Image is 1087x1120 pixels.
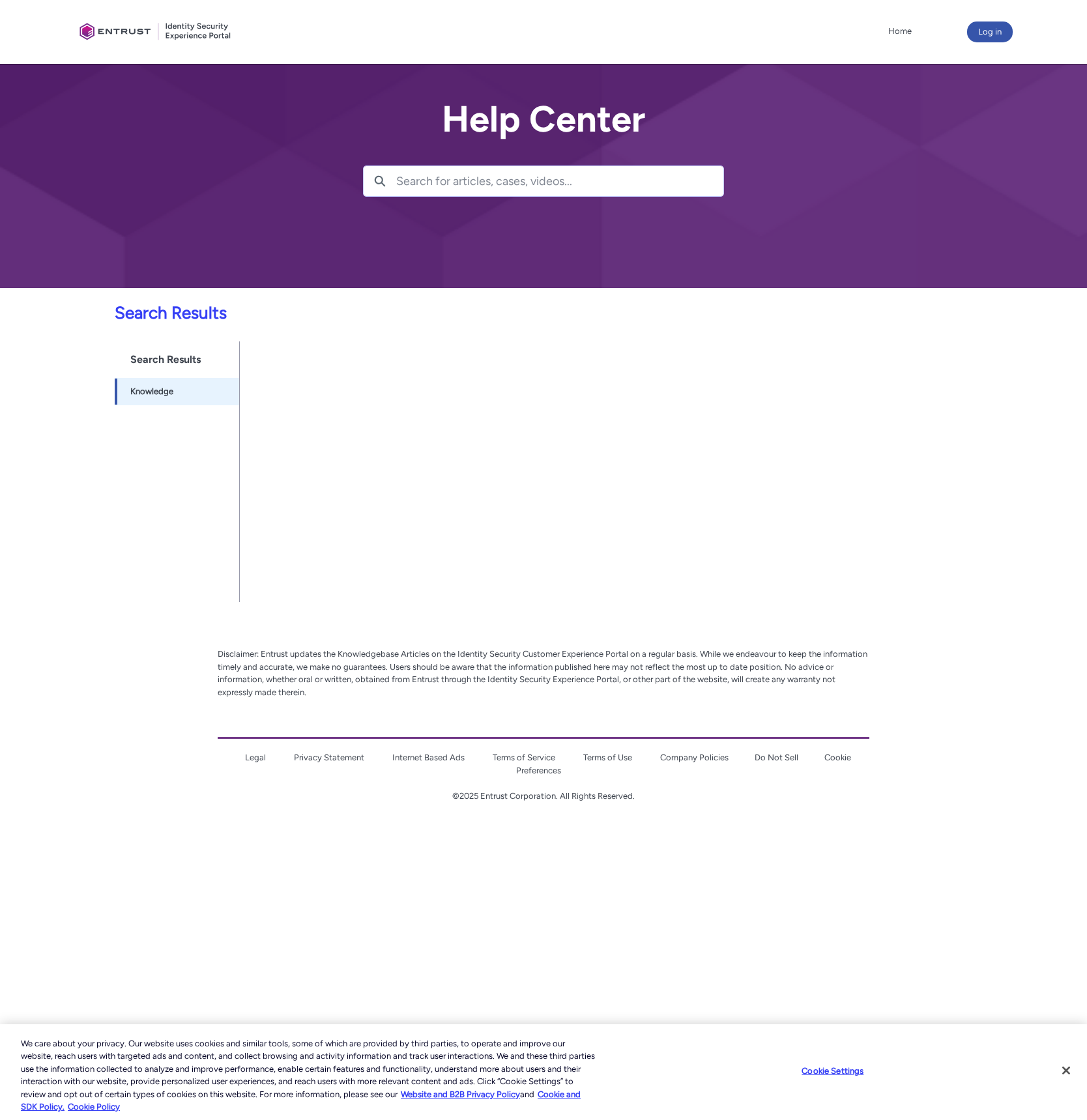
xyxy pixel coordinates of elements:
[218,790,870,803] p: ©2025 Entrust Corporation. All Rights Reserved.
[130,385,173,398] span: Knowledge
[396,166,723,196] input: Search for articles, cases, videos...
[1052,1056,1080,1085] button: Close
[885,22,915,41] a: Home
[68,1102,120,1112] a: Cookie Policy
[967,22,1013,42] button: Log in
[660,753,729,762] a: Company Policies
[21,1037,598,1113] div: We care about your privacy. Our website uses cookies and similar tools, some of which are provide...
[392,753,465,762] a: Internet Based Ads
[755,753,798,762] a: Do Not Sell
[516,753,851,775] a: Cookie Preferences
[493,753,555,762] a: Terms of Service
[583,753,632,762] a: Terms of Use
[792,1058,873,1084] button: Cookie Settings
[363,99,724,139] h2: Help Center
[401,1089,520,1099] a: More information about our cookie policy., opens in a new tab
[218,648,870,698] p: Disclaimer: Entrust updates the Knowledgebase Articles on the Identity Security Customer Experien...
[245,753,266,762] a: Legal
[115,378,239,405] a: Knowledge
[364,166,396,196] button: Search
[8,300,865,326] p: Search Results
[294,753,364,762] a: Privacy Statement
[115,341,239,378] h1: Search Results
